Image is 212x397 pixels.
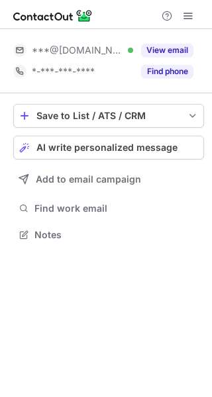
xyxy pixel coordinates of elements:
[34,229,199,241] span: Notes
[36,110,181,121] div: Save to List / ATS / CRM
[13,104,204,128] button: save-profile-one-click
[32,44,123,56] span: ***@[DOMAIN_NAME]
[36,174,141,185] span: Add to email campaign
[13,8,93,24] img: ContactOut v5.3.10
[13,167,204,191] button: Add to email campaign
[36,142,178,153] span: AI write personalized message
[13,136,204,159] button: AI write personalized message
[13,199,204,218] button: Find work email
[13,226,204,244] button: Notes
[141,65,193,78] button: Reveal Button
[141,44,193,57] button: Reveal Button
[34,202,199,214] span: Find work email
